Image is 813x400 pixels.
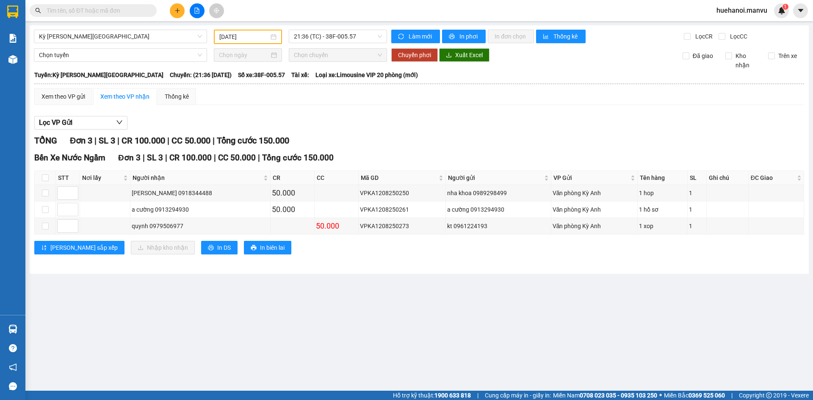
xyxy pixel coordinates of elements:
div: 1 [689,188,705,198]
span: printer [208,245,214,251]
img: logo-vxr [7,6,18,18]
div: [PERSON_NAME] 0918344488 [132,188,269,198]
span: copyright [766,392,772,398]
strong: 0708 023 035 - 0935 103 250 [580,392,657,399]
span: | [213,135,215,146]
span: Thống kê [553,32,579,41]
span: aim [213,8,219,14]
span: Miền Bắc [664,391,725,400]
span: | [477,391,478,400]
div: Thống kê [165,92,189,101]
span: Cung cấp máy in - giấy in: [485,391,551,400]
td: VPKA1208250250 [359,185,446,201]
button: plus [170,3,185,18]
span: | [258,153,260,163]
span: download [446,52,452,59]
button: printerIn DS [201,241,238,254]
div: a cường 0913294930 [132,205,269,214]
span: CC 50.000 [171,135,210,146]
div: 1 [689,205,705,214]
span: CC 50.000 [218,153,256,163]
td: Văn phòng Kỳ Anh [551,218,638,234]
span: Số xe: 38F-005.57 [238,70,285,80]
button: Chuyển phơi [391,48,438,62]
span: Kho nhận [732,51,762,70]
div: Xem theo VP nhận [100,92,149,101]
strong: 0369 525 060 [689,392,725,399]
span: huehanoi.manvu [710,5,774,16]
span: Tài xế: [291,70,309,80]
span: | [165,153,167,163]
td: Văn phòng Kỳ Anh [551,185,638,201]
div: VPKA1208250273 [360,221,444,231]
span: ĐC Giao [751,173,795,182]
span: Xuất Excel [455,50,483,60]
span: | [117,135,119,146]
span: printer [449,33,456,40]
span: SL 3 [147,153,163,163]
img: icon-new-feature [778,7,785,14]
span: Tổng cước 150.000 [262,153,334,163]
span: Bến Xe Nước Ngầm [34,153,105,163]
th: STT [56,171,80,185]
button: file-add [190,3,205,18]
span: Đã giao [689,51,716,61]
strong: 1900 633 818 [434,392,471,399]
td: VPKA1208250273 [359,218,446,234]
span: TỔNG [34,135,57,146]
div: 1 xop [639,221,686,231]
div: 50.000 [272,187,313,199]
span: SL 3 [99,135,115,146]
span: | [143,153,145,163]
div: Xem theo VP gửi [41,92,85,101]
span: message [9,382,17,390]
div: 50.000 [272,204,313,215]
button: bar-chartThống kê [536,30,586,43]
span: caret-down [797,7,805,14]
span: | [731,391,733,400]
span: search [35,8,41,14]
td: Văn phòng Kỳ Anh [551,201,638,218]
span: | [94,135,97,146]
span: Chọn tuyến [39,49,202,61]
button: syncLàm mới [391,30,440,43]
span: Đơn 3 [118,153,141,163]
div: Văn phòng Kỳ Anh [553,188,636,198]
img: warehouse-icon [8,325,17,334]
div: VPKA1208250250 [360,188,444,198]
button: sort-ascending[PERSON_NAME] sắp xếp [34,241,124,254]
span: [PERSON_NAME] sắp xếp [50,243,118,252]
span: Trên xe [775,51,800,61]
div: 50.000 [316,220,357,232]
span: Đơn 3 [70,135,92,146]
th: CC [315,171,359,185]
img: solution-icon [8,34,17,43]
button: downloadXuất Excel [439,48,489,62]
button: Lọc VP Gửi [34,116,127,130]
span: | [167,135,169,146]
span: Lọc CR [692,32,714,41]
span: In phơi [459,32,479,41]
button: downloadNhập kho nhận [131,241,195,254]
span: Lọc VP Gửi [39,117,72,128]
div: Văn phòng Kỳ Anh [553,221,636,231]
span: | [214,153,216,163]
span: CR 100.000 [122,135,165,146]
span: Làm mới [409,32,433,41]
span: VP Gửi [553,173,629,182]
span: Loại xe: Limousine VIP 20 phòng (mới) [315,70,418,80]
button: printerIn biên lai [244,241,291,254]
span: Kỳ Anh - Hà Nội [39,30,202,43]
div: 1 [689,221,705,231]
button: caret-down [793,3,808,18]
span: sync [398,33,405,40]
div: Văn phòng Kỳ Anh [553,205,636,214]
span: Mã GD [361,173,437,182]
span: sort-ascending [41,245,47,251]
span: Tổng cước 150.000 [217,135,289,146]
div: kt 0961224193 [447,221,549,231]
sup: 1 [783,4,788,10]
th: CR [271,171,315,185]
span: Chuyến: (21:36 [DATE]) [170,70,232,80]
div: quynh 0979506977 [132,221,269,231]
